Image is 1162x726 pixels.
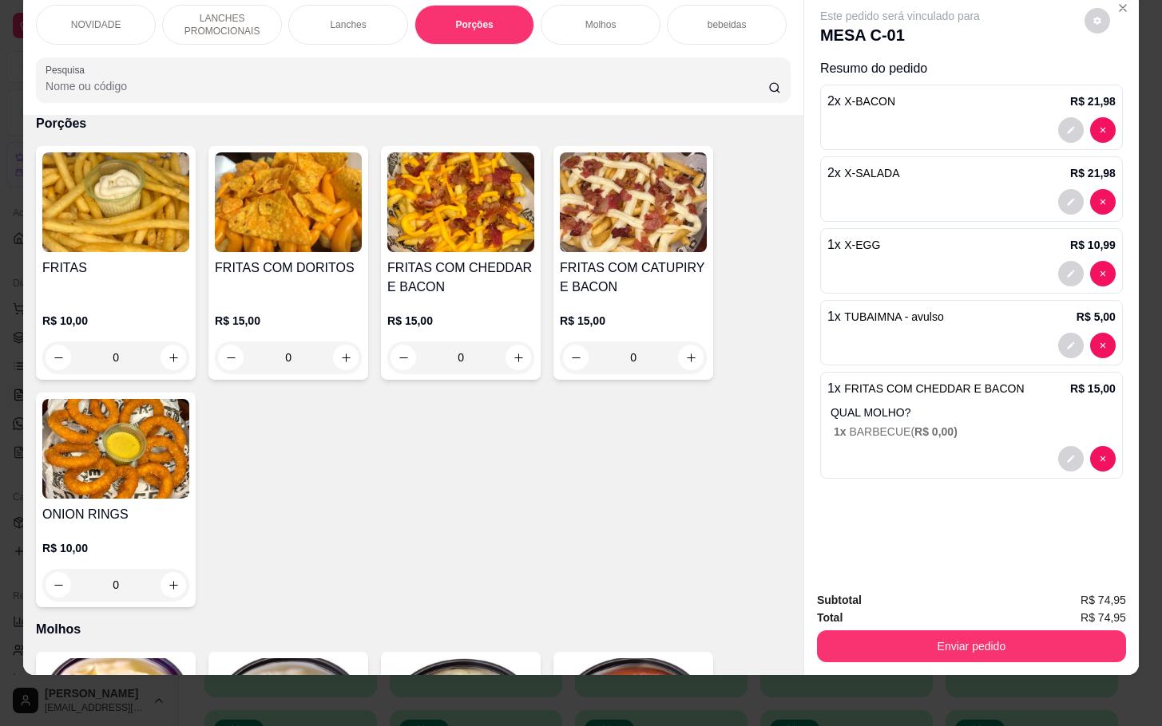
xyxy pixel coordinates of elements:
[455,18,493,31] p: Porções
[844,310,943,323] span: TUBAIMNA - avulso
[827,379,1025,398] p: 1 x
[1081,609,1126,626] span: R$ 74,95
[1058,446,1084,472] button: decrease-product-quantity
[820,59,1123,78] p: Resumo do pedido
[827,235,880,254] p: 1 x
[844,382,1024,395] span: FRITAS COM CHEDDAR E BACON
[834,425,849,438] span: 1 x
[1077,309,1116,325] p: R$ 5,00
[844,167,899,180] span: X-SALADA
[387,152,534,252] img: product-image
[1090,333,1116,358] button: decrease-product-quantity
[1070,237,1116,253] p: R$ 10,99
[827,164,900,183] p: 2 x
[817,630,1126,662] button: Enviar pedido
[215,152,362,252] img: product-image
[820,8,980,24] p: Este pedido será vinculado para
[71,18,121,31] p: NOVIDADE
[834,424,1116,440] p: BARBECUE (
[176,12,268,37] p: LANCHES PROMOCIONAIS
[914,425,958,438] span: R$ 0,00 )
[1070,165,1116,181] p: R$ 21,98
[387,313,534,329] p: R$ 15,00
[1081,591,1126,609] span: R$ 74,95
[36,620,791,639] p: Molhos
[42,540,189,556] p: R$ 10,00
[1058,117,1084,143] button: decrease-product-quantity
[1085,8,1110,34] button: decrease-product-quantity
[560,152,707,252] img: product-image
[820,24,980,46] p: MESA C-01
[215,313,362,329] p: R$ 15,00
[42,313,189,329] p: R$ 10,00
[844,95,895,108] span: X-BACON
[1090,261,1116,286] button: decrease-product-quantity
[1058,333,1084,358] button: decrease-product-quantity
[1058,189,1084,215] button: decrease-product-quantity
[1090,446,1116,472] button: decrease-product-quantity
[387,258,534,297] h4: FRITAS COM CHEDDAR E BACON
[817,611,843,624] strong: Total
[42,505,189,524] h4: ONION RINGS
[42,258,189,278] h4: FRITAS
[585,18,617,31] p: Molhos
[827,92,895,111] p: 2 x
[831,404,1116,420] p: QUAL MOLHO?
[46,63,90,77] label: Pesquisa
[330,18,366,31] p: Lanches
[844,239,880,251] span: X-EGG
[42,399,189,499] img: product-image
[560,258,707,297] h4: FRITAS COM CATUPIRY E BACON
[1058,261,1084,286] button: decrease-product-quantity
[42,152,189,252] img: product-image
[827,307,944,326] p: 1 x
[1070,381,1116,397] p: R$ 15,00
[46,78,768,94] input: Pesquisa
[215,258,362,278] h4: FRITAS COM DORITOS
[1070,93,1116,109] p: R$ 21,98
[817,594,862,606] strong: Subtotal
[36,114,791,133] p: Porções
[708,18,747,31] p: bebeidas
[1090,117,1116,143] button: decrease-product-quantity
[1090,189,1116,215] button: decrease-product-quantity
[560,313,707,329] p: R$ 15,00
